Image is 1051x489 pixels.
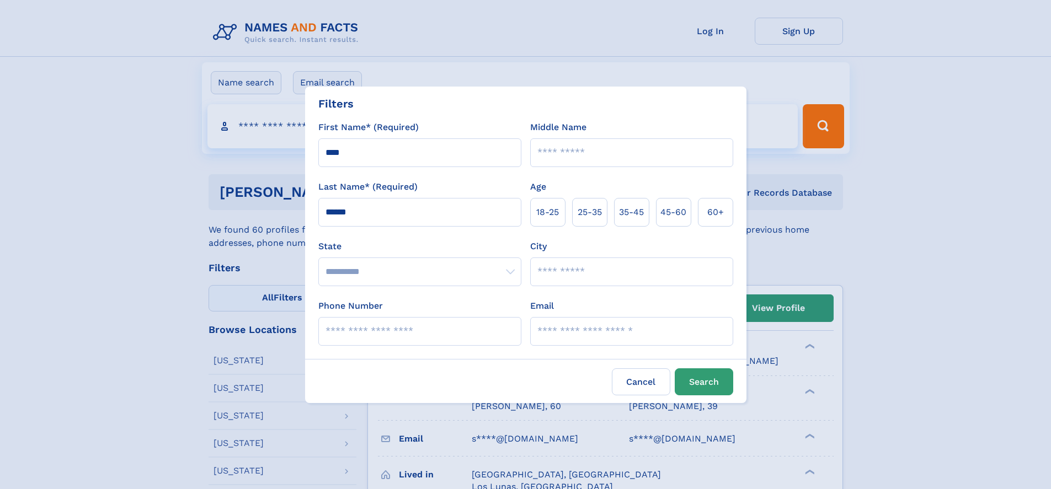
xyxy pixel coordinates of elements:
[675,368,733,395] button: Search
[619,206,644,219] span: 35‑45
[578,206,602,219] span: 25‑35
[318,299,383,313] label: Phone Number
[318,95,354,112] div: Filters
[536,206,559,219] span: 18‑25
[318,121,419,134] label: First Name* (Required)
[707,206,724,219] span: 60+
[530,121,586,134] label: Middle Name
[318,240,521,253] label: State
[318,180,418,194] label: Last Name* (Required)
[660,206,686,219] span: 45‑60
[530,299,554,313] label: Email
[530,240,547,253] label: City
[530,180,546,194] label: Age
[612,368,670,395] label: Cancel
